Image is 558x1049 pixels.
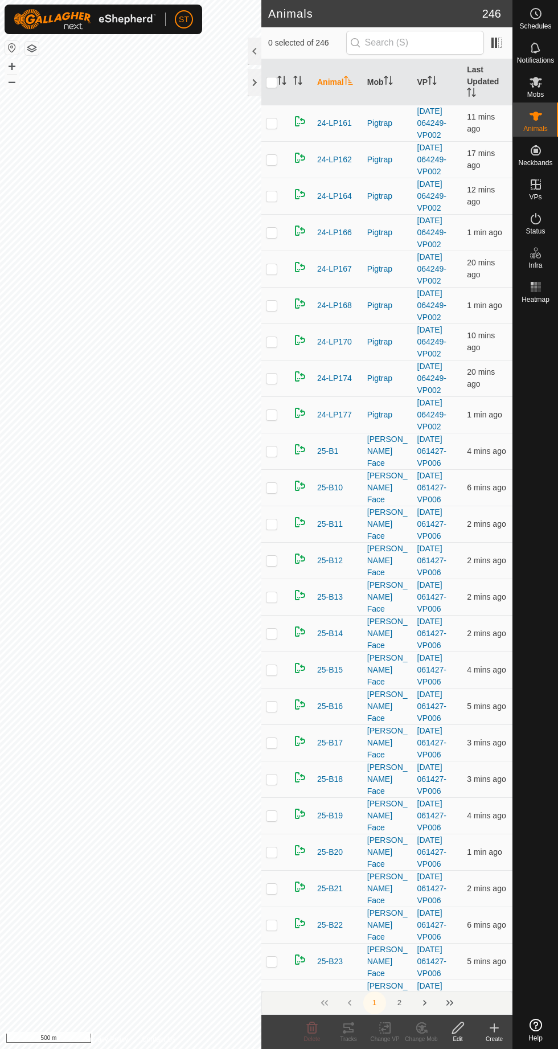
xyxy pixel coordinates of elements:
span: Notifications [517,57,554,64]
a: [DATE] 061427-VP006 [417,507,446,540]
img: returning on [293,406,307,420]
span: 8 Sept 2025, 11:06 am [467,410,502,419]
span: Status [526,228,545,235]
span: 25-B22 [317,919,343,931]
img: returning on [293,260,307,274]
span: 8 Sept 2025, 11:04 am [467,775,506,784]
span: Neckbands [518,159,552,166]
span: 24-LP168 [317,300,352,312]
span: 8 Sept 2025, 10:47 am [467,367,495,388]
div: Pigtrap [367,300,408,312]
img: returning on [293,187,307,201]
div: Pigtrap [367,227,408,239]
a: [DATE] 064249-VP002 [417,398,446,431]
img: returning on [293,771,307,784]
span: 24-LP167 [317,263,352,275]
span: 8 Sept 2025, 10:49 am [467,149,495,170]
a: [DATE] 061427-VP006 [417,617,446,650]
a: [DATE] 061427-VP006 [417,690,446,723]
div: [PERSON_NAME] Face [367,907,408,943]
div: Pigtrap [367,190,408,202]
span: 24-LP174 [317,372,352,384]
img: returning on [293,807,307,821]
img: returning on [293,734,307,748]
th: VP [413,59,463,105]
p-sorticon: Activate to sort [277,77,286,87]
a: [DATE] 061427-VP006 [417,580,446,613]
div: Change Mob [403,1035,440,1043]
span: 8 Sept 2025, 11:01 am [467,920,506,929]
img: returning on [293,916,307,930]
span: 8 Sept 2025, 11:05 am [467,519,506,528]
span: 25-B13 [317,591,343,603]
a: [DATE] 061427-VP006 [417,908,446,941]
a: [DATE] 064249-VP002 [417,179,446,212]
a: [DATE] 064249-VP002 [417,362,446,395]
img: returning on [293,843,307,857]
a: [DATE] 061427-VP006 [417,653,446,686]
img: returning on [293,114,307,128]
button: Reset Map [5,41,19,55]
img: returning on [293,515,307,529]
img: Gallagher Logo [14,9,156,30]
div: Pigtrap [367,336,408,348]
p-sorticon: Activate to sort [344,77,353,87]
img: returning on [293,880,307,894]
img: returning on [293,297,307,310]
span: 8 Sept 2025, 11:02 am [467,702,506,711]
span: 25-B19 [317,810,343,822]
button: + [5,60,19,73]
a: [DATE] 061427-VP006 [417,799,446,832]
a: [DATE] 061427-VP006 [417,872,446,905]
div: Pigtrap [367,117,408,129]
p-sorticon: Activate to sort [467,89,476,99]
a: [DATE] 064249-VP002 [417,216,446,249]
img: returning on [293,625,307,638]
span: 25-B20 [317,846,343,858]
span: Schedules [519,23,551,30]
img: returning on [293,224,307,237]
span: 8 Sept 2025, 11:04 am [467,592,506,601]
span: Delete [304,1036,321,1042]
a: [DATE] 061427-VP006 [417,471,446,504]
div: [PERSON_NAME] Face [367,798,408,834]
img: returning on [293,953,307,966]
img: returning on [293,698,307,711]
a: [DATE] 064249-VP002 [417,143,446,176]
div: [PERSON_NAME] Face [367,616,408,651]
div: Pigtrap [367,154,408,166]
h2: Animals [268,7,482,21]
span: 25-B23 [317,956,343,968]
span: 8 Sept 2025, 11:03 am [467,811,506,820]
button: 1 [363,991,386,1014]
span: 25-B18 [317,773,343,785]
span: 25-B16 [317,700,343,712]
span: 8 Sept 2025, 11:01 am [467,483,506,492]
span: 25-B1 [317,445,338,457]
span: 25-B10 [317,482,343,494]
span: 8 Sept 2025, 10:56 am [467,112,495,133]
span: 8 Sept 2025, 11:05 am [467,884,506,893]
div: [PERSON_NAME] Face [367,470,408,506]
img: returning on [293,479,307,493]
div: Tracks [330,1035,367,1043]
button: 2 [388,991,411,1014]
a: [DATE] 061427-VP006 [417,726,446,759]
span: 8 Sept 2025, 11:06 am [467,228,502,237]
img: returning on [293,552,307,566]
div: Pigtrap [367,372,408,384]
img: returning on [293,588,307,602]
a: [DATE] 061427-VP006 [417,835,446,868]
p-sorticon: Activate to sort [293,77,302,87]
span: 25-B15 [317,664,343,676]
a: [DATE] 061427-VP006 [417,763,446,796]
th: Mob [363,59,413,105]
p-sorticon: Activate to sort [428,77,437,87]
button: Map Layers [25,42,39,55]
span: 8 Sept 2025, 11:04 am [467,738,506,747]
div: [PERSON_NAME] Face [367,761,408,797]
span: 8 Sept 2025, 10:56 am [467,331,495,352]
span: 8 Sept 2025, 10:47 am [467,258,495,279]
div: Change VP [367,1035,403,1043]
span: 8 Sept 2025, 11:05 am [467,629,506,638]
